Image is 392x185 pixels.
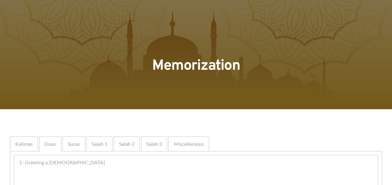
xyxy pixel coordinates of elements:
[19,159,105,166] span: 1- Greeting a [DEMOGRAPHIC_DATA]
[174,140,204,148] span: Miscellenious
[15,140,33,148] span: Kalimas
[92,140,107,148] span: Salah 1
[152,57,240,75] span: Memorization
[146,140,162,148] span: Salah 3
[45,140,56,148] span: Duas
[68,140,80,148] span: Suras
[119,140,135,148] span: Salah 2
